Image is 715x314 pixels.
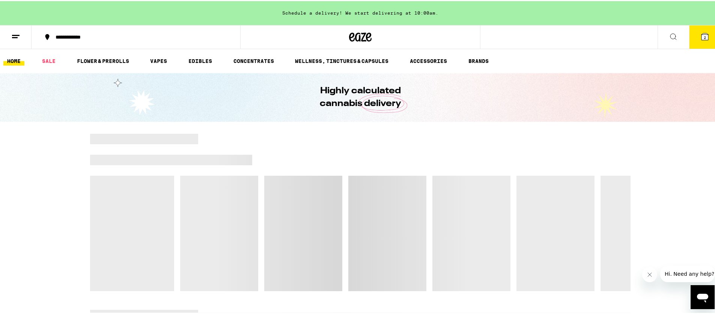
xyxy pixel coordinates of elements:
a: ACCESSORIES [406,55,451,64]
a: EDIBLES [185,55,216,64]
iframe: Close message [642,266,657,281]
a: FLOWER & PREROLLS [73,55,133,64]
a: VAPES [146,55,171,64]
h1: Highly calculated cannabis delivery [298,84,422,109]
iframe: Button to launch messaging window [691,284,715,308]
a: SALE [38,55,59,64]
a: BRANDS [465,55,492,64]
a: HOME [3,55,24,64]
iframe: Message from company [660,265,715,281]
a: CONCENTRATES [230,55,278,64]
a: WELLNESS, TINCTURES & CAPSULES [291,55,392,64]
span: 2 [704,34,706,39]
